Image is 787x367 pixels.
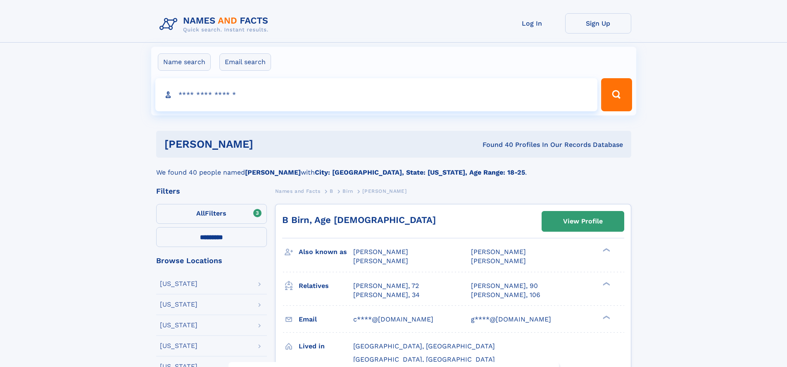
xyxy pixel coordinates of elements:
span: All [196,209,205,217]
div: [US_STATE] [160,281,197,287]
div: ❯ [601,314,611,320]
a: Sign Up [565,13,631,34]
div: View Profile [563,212,603,231]
span: [GEOGRAPHIC_DATA], [GEOGRAPHIC_DATA] [353,342,495,350]
div: Found 40 Profiles In Our Records Database [368,140,623,149]
h3: Relatives [299,279,353,293]
span: [PERSON_NAME] [362,188,407,194]
span: B [330,188,333,194]
div: ❯ [601,281,611,286]
label: Name search [158,53,211,71]
a: [PERSON_NAME], 34 [353,290,420,300]
h1: [PERSON_NAME] [164,139,368,149]
span: [PERSON_NAME] [353,257,408,265]
a: Log In [499,13,565,34]
h3: Lived in [299,339,353,353]
a: B Birn, Age [DEMOGRAPHIC_DATA] [282,215,436,225]
span: [GEOGRAPHIC_DATA], [GEOGRAPHIC_DATA] [353,355,495,363]
div: Browse Locations [156,257,267,264]
img: Logo Names and Facts [156,13,275,36]
input: search input [155,78,598,111]
a: B [330,186,333,196]
a: Birn [342,186,353,196]
a: View Profile [542,211,624,231]
h3: Also known as [299,245,353,259]
span: [PERSON_NAME] [471,248,526,256]
div: [US_STATE] [160,343,197,349]
span: [PERSON_NAME] [471,257,526,265]
b: City: [GEOGRAPHIC_DATA], State: [US_STATE], Age Range: 18-25 [315,168,525,176]
div: Filters [156,187,267,195]
div: [US_STATE] [160,301,197,308]
button: Search Button [601,78,632,111]
h3: Email [299,312,353,326]
a: Names and Facts [275,186,321,196]
div: We found 40 people named with . [156,158,631,178]
label: Filters [156,204,267,224]
a: [PERSON_NAME], 90 [471,281,538,290]
div: ❯ [601,247,611,253]
a: [PERSON_NAME], 106 [471,290,540,300]
span: [PERSON_NAME] [353,248,408,256]
b: [PERSON_NAME] [245,168,301,176]
label: Email search [219,53,271,71]
a: [PERSON_NAME], 72 [353,281,419,290]
div: [US_STATE] [160,322,197,329]
span: Birn [342,188,353,194]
